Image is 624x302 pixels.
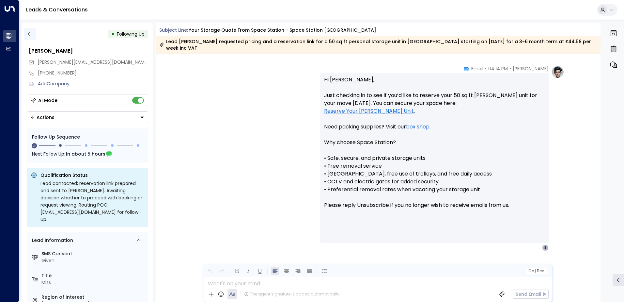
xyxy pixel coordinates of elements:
[189,27,376,34] div: Your storage quote from Space Station - Space Station [GEOGRAPHIC_DATA]
[41,294,146,301] label: Region of Interest
[535,269,536,273] span: |
[159,38,597,51] div: Lead [PERSON_NAME] requested pricing and a reservation link for a 50 sq ft personal storage unit ...
[485,65,487,72] span: •
[38,59,149,65] span: [PERSON_NAME][EMAIL_ADDRESS][DOMAIN_NAME]
[66,150,105,158] span: In about 5 hours
[27,111,148,123] button: Actions
[27,111,148,123] div: Button group with a nested menu
[29,47,148,55] div: [PERSON_NAME]
[26,6,88,13] a: Leads & Conversations
[32,134,143,141] div: Follow Up Sequence
[117,31,145,37] span: Following Up
[41,257,146,264] div: Given
[41,279,146,286] div: Miss
[38,80,148,87] div: AddCompany
[40,172,144,178] p: Qualification Status
[41,250,146,257] label: SMS Consent
[111,28,115,40] div: •
[488,65,508,72] span: 04:14 PM
[509,65,511,72] span: •
[40,180,144,223] div: Lead contacted; reservation link prepared and sent to [PERSON_NAME]. Awaiting decision whether to...
[528,269,544,273] span: Cc Bcc
[324,76,545,217] p: Hi [PERSON_NAME], Just checking in to see if you’d like to reserve your 50 sq ft [PERSON_NAME] un...
[38,97,57,104] div: AI Mode
[41,272,146,279] label: Title
[38,70,148,76] div: [PHONE_NUMBER]
[159,27,188,33] span: Subject Line:
[513,65,549,72] span: [PERSON_NAME]
[542,244,549,251] div: E
[324,107,414,115] a: Reserve Your [PERSON_NAME] Unit
[217,267,226,275] button: Redo
[38,59,148,66] span: ebun.fadeyi@yahoo.com
[471,65,483,72] span: Email
[30,237,73,244] div: Lead Information
[206,267,214,275] button: Undo
[30,114,55,120] div: Actions
[32,150,143,158] div: Next Follow Up:
[244,291,339,297] div: The agent signature is added automatically
[551,65,564,78] img: profile-logo.png
[525,268,546,274] button: Cc|Bcc
[406,123,429,131] a: box shop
